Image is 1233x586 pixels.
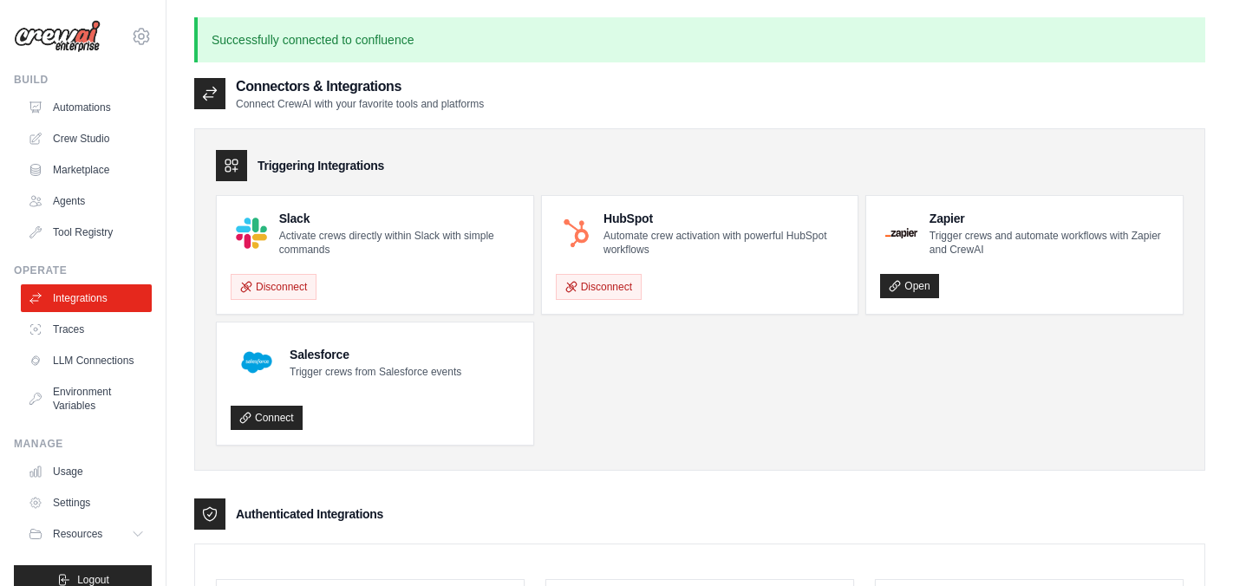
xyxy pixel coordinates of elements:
[258,157,384,174] h3: Triggering Integrations
[21,316,152,343] a: Traces
[21,458,152,485] a: Usage
[21,284,152,312] a: Integrations
[14,264,152,277] div: Operate
[21,187,152,215] a: Agents
[21,156,152,184] a: Marketplace
[290,365,461,379] p: Trigger crews from Salesforce events
[21,489,152,517] a: Settings
[194,17,1205,62] p: Successfully connected to confluence
[14,73,152,87] div: Build
[885,228,917,238] img: Zapier Logo
[880,274,938,298] a: Open
[556,274,642,300] button: Disconnect
[53,527,102,541] span: Resources
[14,20,101,53] img: Logo
[236,505,383,523] h3: Authenticated Integrations
[236,97,484,111] p: Connect CrewAI with your favorite tools and platforms
[603,229,844,257] p: Automate crew activation with powerful HubSpot workflows
[930,210,1169,227] h4: Zapier
[236,76,484,97] h2: Connectors & Integrations
[231,406,303,430] a: Connect
[236,342,277,383] img: Salesforce Logo
[21,520,152,548] button: Resources
[236,218,267,249] img: Slack Logo
[21,94,152,121] a: Automations
[279,210,519,227] h4: Slack
[21,125,152,153] a: Crew Studio
[930,229,1169,257] p: Trigger crews and automate workflows with Zapier and CrewAI
[279,229,519,257] p: Activate crews directly within Slack with simple commands
[21,378,152,420] a: Environment Variables
[14,437,152,451] div: Manage
[290,346,461,363] h4: Salesforce
[21,218,152,246] a: Tool Registry
[231,274,316,300] button: Disconnect
[21,347,152,374] a: LLM Connections
[561,218,591,248] img: HubSpot Logo
[603,210,844,227] h4: HubSpot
